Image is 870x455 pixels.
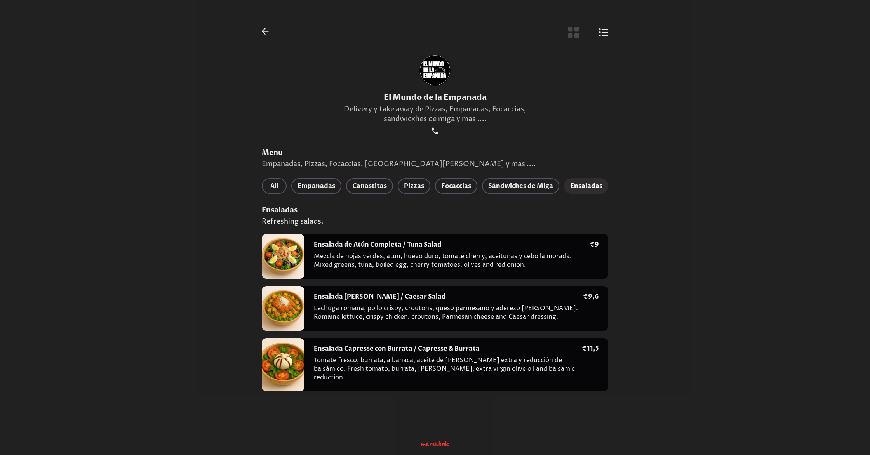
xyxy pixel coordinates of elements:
button: Botón de vista de cuadrícula [566,25,581,40]
span: Pizzas [404,181,424,191]
button: Canastitas [346,178,393,194]
p: € 9 [590,240,599,249]
a: Menu Link Logo [421,435,449,448]
span: All [268,181,280,191]
button: Pizzas [398,178,430,194]
span: Canastitas [352,181,387,191]
button: Empanadas [291,178,341,194]
button: Back to Profile [259,25,271,38]
a: social-link-PHONE [430,125,440,136]
h4: Ensalada Capresse con Burrata / Capresse & Burrata [314,344,480,353]
p: € 11,5 [582,344,599,353]
span: Ensaladas [570,181,602,191]
span: Focaccias [441,181,471,191]
p: Tomate fresco, burrata, albahaca, aceite de [PERSON_NAME] extra y reducción de balsámico. Fresh t... [314,356,582,385]
span: Sándwiches de Miga [488,181,553,191]
p: Lechuga romana, pollo crispy, croutons, queso parmesano y aderezo [PERSON_NAME]. Romaine lettuce,... [314,304,583,324]
h4: Ensalada [PERSON_NAME] / Caesar Salad [314,292,446,301]
p: Empanadas, Pizzas, Focaccias, [GEOGRAPHIC_DATA][PERSON_NAME] y mas .... [262,159,608,169]
p: Delivery y take away de Pizzas, Empanadas, Focaccias, sandwicxhes de miga y mas .... [344,104,526,124]
p: Refreshing salads. [262,217,608,226]
p: Mezcla de hojas verdes, atún, huevo duro, tomate cherry, aceitunas y cebolla morada. Mixed greens... [314,252,590,272]
h4: Ensalada de Atún Completa / Tuna Salad [314,240,442,249]
button: All [262,178,287,194]
button: Ensaladas [564,178,609,194]
h2: Menu [262,148,608,158]
h1: El Mundo de la Empanada [344,92,526,103]
h3: Ensaladas [262,205,608,215]
button: Botón de vista de lista [597,25,610,40]
button: Focaccias [435,178,477,194]
p: € 9,6 [583,292,599,301]
button: Sándwiches de Miga [482,178,559,194]
span: Empanadas [298,181,335,191]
